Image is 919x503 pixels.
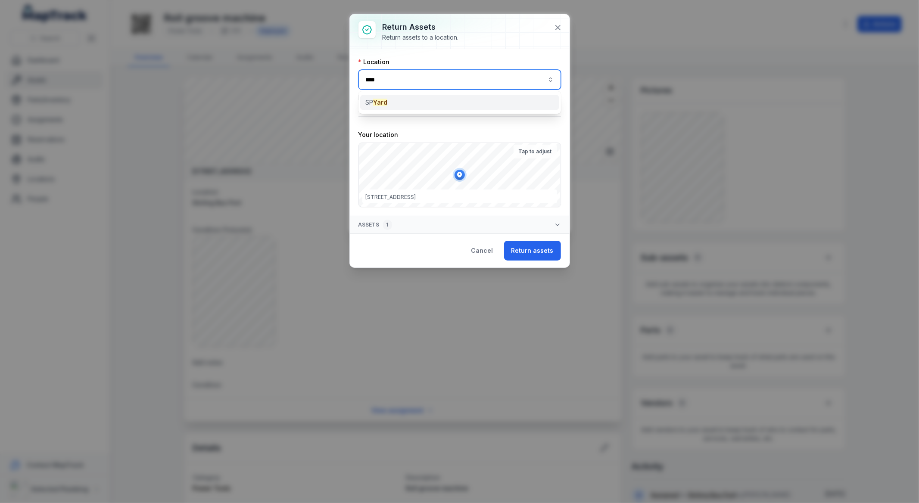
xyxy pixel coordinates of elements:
[358,220,392,230] span: Assets
[366,194,416,200] span: [STREET_ADDRESS]
[358,58,390,66] label: Location
[383,33,459,42] div: Return assets to a location.
[383,220,392,230] div: 1
[519,148,552,155] strong: Tap to adjust
[359,143,561,207] canvas: Map
[383,21,459,33] h3: Return assets
[358,130,399,139] label: Your location
[504,241,561,261] button: Return assets
[365,98,387,107] span: SP
[373,99,387,106] span: Yard
[464,241,501,261] button: Cancel
[350,216,570,233] button: Assets1
[358,93,561,102] p: Keep track of where your assets are located.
